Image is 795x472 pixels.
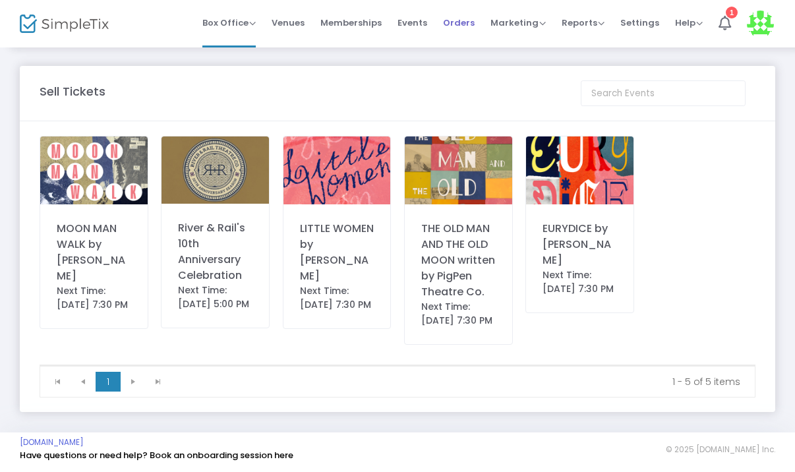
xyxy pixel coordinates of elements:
[57,284,131,312] div: Next Time: [DATE] 7:30 PM
[320,6,382,40] span: Memberships
[40,365,755,366] div: Data table
[421,300,496,328] div: Next Time: [DATE] 7:30 PM
[180,375,740,388] kendo-pager-info: 1 - 5 of 5 items
[490,16,546,29] span: Marketing
[543,221,617,268] div: EURYDICE by [PERSON_NAME]
[178,283,252,311] div: Next Time: [DATE] 5:00 PM
[40,82,105,100] m-panel-title: Sell Tickets
[543,268,617,296] div: Next Time: [DATE] 7:30 PM
[675,16,703,29] span: Help
[283,136,391,204] img: 638899278392745295LittleWomen.png
[96,372,121,392] span: Page 1
[443,6,475,40] span: Orders
[20,449,293,461] a: Have questions or need help? Book an onboarding session here
[300,221,374,284] div: LITTLE WOMEN by [PERSON_NAME]
[666,444,775,455] span: © 2025 [DOMAIN_NAME] Inc.
[398,6,427,40] span: Events
[421,221,496,300] div: THE OLD MAN AND THE OLD MOON written by PigPen Theatre Co.
[162,136,269,204] img: rr10v5.jpg
[57,221,131,284] div: MOON MAN WALK by [PERSON_NAME]
[40,136,148,204] img: MoonManWalk.png
[726,7,738,18] div: 1
[581,80,746,106] input: Search Events
[178,220,252,283] div: River & Rail's 10th Anniversary Celebration
[562,16,604,29] span: Reports
[272,6,305,40] span: Venues
[620,6,659,40] span: Settings
[202,16,256,29] span: Box Office
[300,284,374,312] div: Next Time: [DATE] 7:30 PM
[20,437,84,448] a: [DOMAIN_NAME]
[526,136,633,204] img: Eurydice.png
[405,136,512,204] img: TheOldManandTheOldMoon.png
